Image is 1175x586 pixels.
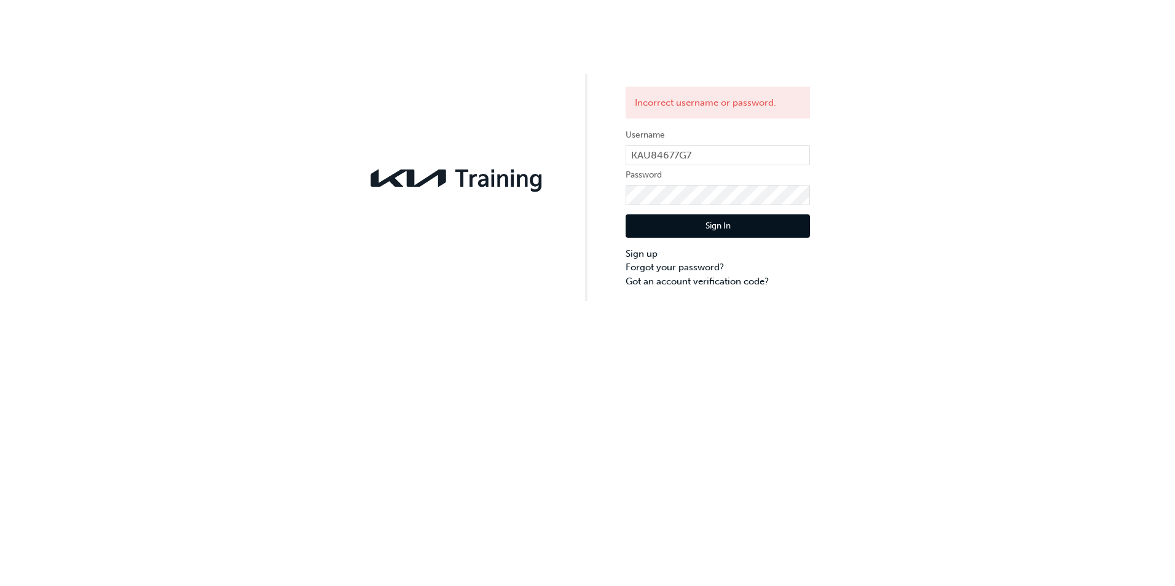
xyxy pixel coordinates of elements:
img: kia-training [365,162,549,195]
label: Password [626,168,810,182]
input: Username [626,145,810,166]
label: Username [626,128,810,143]
div: Incorrect username or password. [626,87,810,119]
a: Forgot your password? [626,260,810,275]
button: Sign In [626,214,810,238]
a: Got an account verification code? [626,275,810,289]
a: Sign up [626,247,810,261]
